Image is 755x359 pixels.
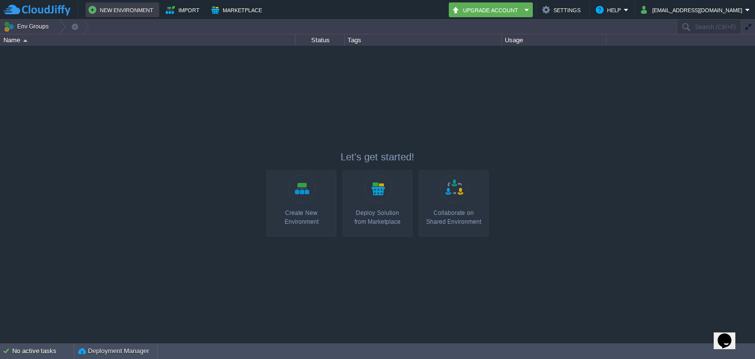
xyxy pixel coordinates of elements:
a: Deploy Solutionfrom Marketplace [343,170,412,237]
div: Deploy Solution from Marketplace [346,209,409,226]
button: New Environment [88,4,156,16]
a: Collaborate onShared Environment [419,170,489,237]
iframe: chat widget [714,320,745,349]
img: CloudJiffy [3,4,70,16]
button: Env Groups [3,20,52,33]
button: Upgrade Account [452,4,522,16]
div: Name [1,34,295,46]
a: Create New Environment [266,170,336,237]
button: Import [166,4,203,16]
div: Create New Environment [269,209,333,226]
button: [EMAIL_ADDRESS][DOMAIN_NAME] [641,4,745,16]
p: Let's get started! [266,150,489,164]
button: Settings [542,4,583,16]
div: No active tasks [12,343,74,359]
button: Marketplace [211,4,265,16]
button: Deployment Manager [78,346,149,356]
div: Status [296,34,344,46]
div: Tags [345,34,501,46]
div: Usage [502,34,606,46]
div: Collaborate on Shared Environment [422,209,486,226]
button: Help [596,4,624,16]
img: AMDAwAAAACH5BAEAAAAALAAAAAABAAEAAAICRAEAOw== [23,39,28,42]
